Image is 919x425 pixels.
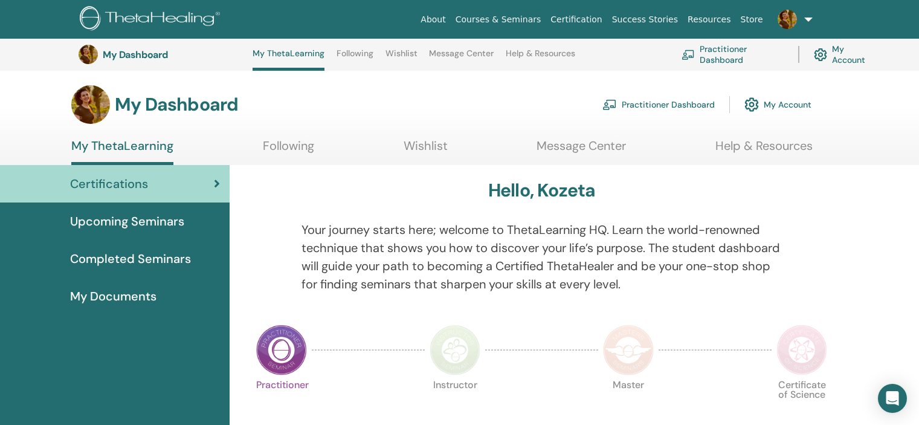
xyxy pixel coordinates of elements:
h3: Hello, Kozeta [488,180,596,201]
img: chalkboard-teacher.svg [682,50,695,59]
img: default.jpg [79,45,98,64]
img: cog.svg [744,94,759,115]
img: Instructor [430,325,480,375]
a: Practitioner Dashboard [682,41,784,68]
span: My Documents [70,287,156,305]
a: My Account [744,91,811,118]
h3: My Dashboard [103,49,224,60]
span: Completed Seminars [70,250,191,268]
a: Message Center [429,48,494,68]
img: Certificate of Science [776,325,827,375]
img: Master [603,325,654,375]
a: Following [263,138,314,162]
span: Certifications [70,175,148,193]
a: Wishlist [404,138,448,162]
img: Practitioner [256,325,307,375]
div: Open Intercom Messenger [878,384,907,413]
a: Following [337,48,373,68]
a: My Account [814,41,875,68]
a: Store [736,8,768,31]
a: Help & Resources [506,48,575,68]
img: default.jpg [778,10,797,29]
p: Your journey starts here; welcome to ThetaLearning HQ. Learn the world-renowned technique that sh... [301,221,782,293]
img: logo.png [80,6,224,33]
a: Success Stories [607,8,683,31]
a: Courses & Seminars [451,8,546,31]
a: Certification [546,8,607,31]
img: default.jpg [71,85,110,124]
a: Resources [683,8,736,31]
span: Upcoming Seminars [70,212,184,230]
a: Practitioner Dashboard [602,91,715,118]
a: Message Center [537,138,626,162]
a: My ThetaLearning [71,138,173,165]
a: About [416,8,450,31]
a: Wishlist [385,48,418,68]
a: My ThetaLearning [253,48,324,71]
img: cog.svg [814,45,827,64]
h3: My Dashboard [115,94,238,115]
img: chalkboard-teacher.svg [602,99,617,110]
a: Help & Resources [715,138,813,162]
